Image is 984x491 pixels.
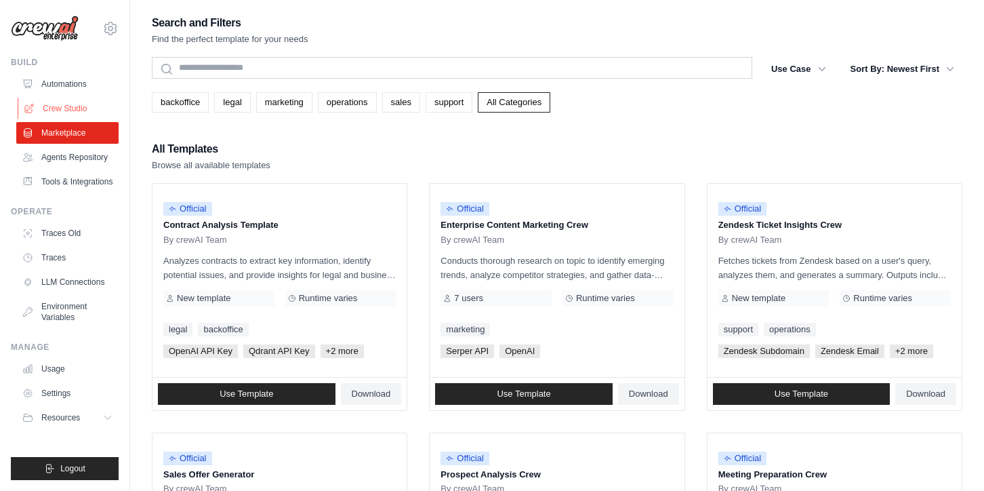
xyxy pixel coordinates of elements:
[11,342,119,353] div: Manage
[158,383,335,405] a: Use Template
[718,235,782,245] span: By crewAI Team
[163,468,396,482] p: Sales Offer Generator
[440,254,673,282] p: Conducts thorough research on topic to identify emerging trends, analyze competitor strategies, a...
[152,14,308,33] h2: Search and Filters
[152,140,270,159] h2: All Templates
[341,383,402,405] a: Download
[243,345,315,358] span: Qdrant API Key
[11,457,119,480] button: Logout
[775,389,828,399] span: Use Template
[163,218,396,232] p: Contract Analysis Template
[718,452,767,465] span: Official
[440,202,489,216] span: Official
[16,122,119,144] a: Marketplace
[18,98,120,119] a: Crew Studio
[220,389,273,399] span: Use Template
[718,218,951,232] p: Zendesk Ticket Insights Crew
[576,293,635,304] span: Runtime varies
[11,16,79,41] img: Logo
[318,92,377,113] a: operations
[440,218,673,232] p: Enterprise Content Marketing Crew
[299,293,358,304] span: Runtime varies
[440,345,494,358] span: Serper API
[16,73,119,95] a: Automations
[764,323,816,336] a: operations
[718,254,951,282] p: Fetches tickets from Zendesk based on a user's query, analyzes them, and generates a summary. Out...
[426,92,472,113] a: support
[718,202,767,216] span: Official
[16,146,119,168] a: Agents Repository
[11,57,119,68] div: Build
[440,468,673,482] p: Prospect Analysis Crew
[16,358,119,380] a: Usage
[499,345,540,358] span: OpenAI
[11,206,119,217] div: Operate
[163,323,192,336] a: legal
[906,389,945,399] span: Download
[454,293,483,304] span: 7 users
[41,412,80,423] span: Resources
[152,159,270,172] p: Browse all available templates
[895,383,956,405] a: Download
[853,293,912,304] span: Runtime varies
[440,452,489,465] span: Official
[842,57,962,81] button: Sort By: Newest First
[177,293,230,304] span: New template
[163,345,238,358] span: OpenAI API Key
[435,383,613,405] a: Use Template
[321,345,364,358] span: +2 more
[815,345,884,358] span: Zendesk Email
[440,235,504,245] span: By crewAI Team
[718,345,810,358] span: Zendesk Subdomain
[163,235,227,245] span: By crewAI Team
[16,407,119,429] button: Resources
[382,92,420,113] a: sales
[440,323,490,336] a: marketing
[718,323,758,336] a: support
[152,33,308,46] p: Find the perfect template for your needs
[16,171,119,193] a: Tools & Integrations
[497,389,550,399] span: Use Template
[618,383,679,405] a: Download
[352,389,391,399] span: Download
[16,271,119,293] a: LLM Connections
[713,383,890,405] a: Use Template
[152,92,209,113] a: backoffice
[163,452,212,465] span: Official
[890,345,933,358] span: +2 more
[16,296,119,328] a: Environment Variables
[163,254,396,282] p: Analyzes contracts to extract key information, identify potential issues, and provide insights fo...
[478,92,550,113] a: All Categories
[60,463,85,474] span: Logout
[16,222,119,244] a: Traces Old
[763,57,834,81] button: Use Case
[16,247,119,269] a: Traces
[198,323,248,336] a: backoffice
[256,92,312,113] a: marketing
[16,382,119,404] a: Settings
[629,389,668,399] span: Download
[732,293,785,304] span: New template
[718,468,951,482] p: Meeting Preparation Crew
[214,92,250,113] a: legal
[163,202,212,216] span: Official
